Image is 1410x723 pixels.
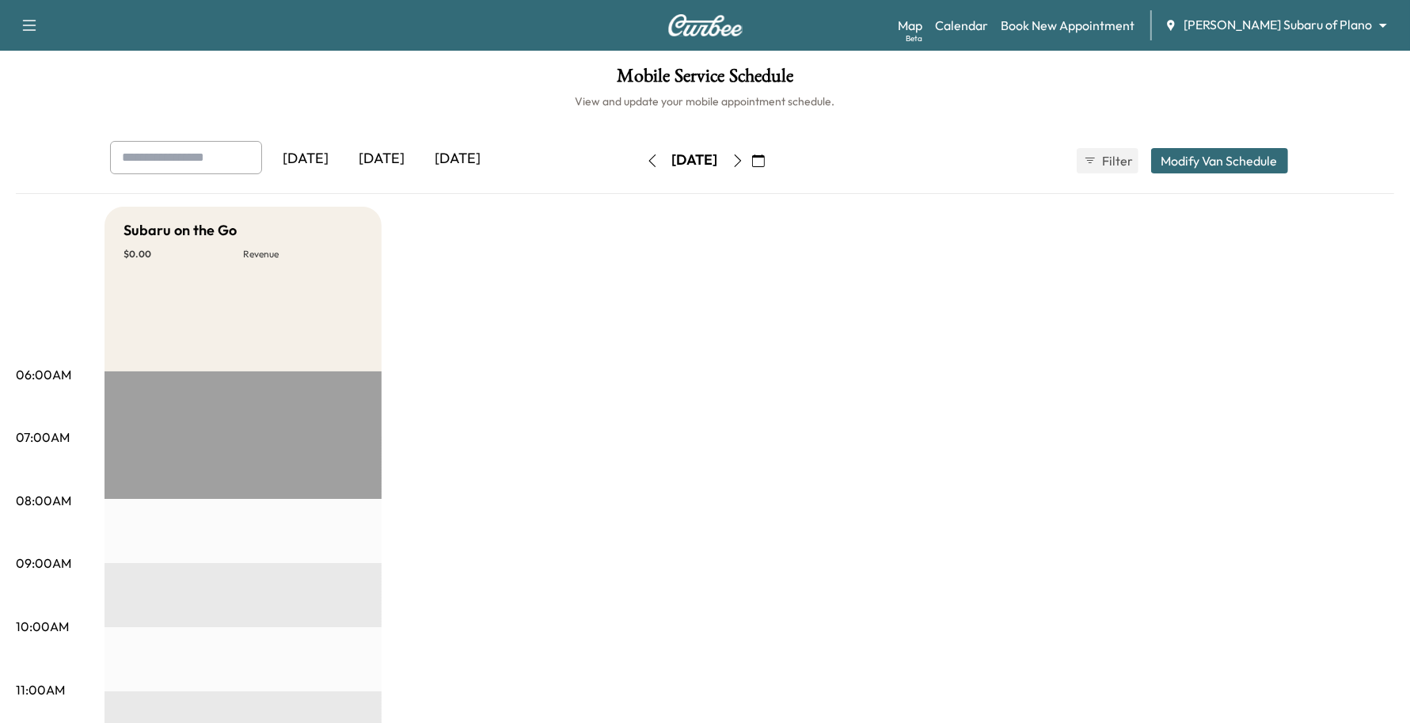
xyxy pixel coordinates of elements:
a: Book New Appointment [1001,16,1134,35]
span: [PERSON_NAME] Subaru of Plano [1184,16,1372,34]
button: Filter [1077,148,1138,173]
div: [DATE] [344,141,420,177]
p: 08:00AM [16,491,71,510]
p: 06:00AM [16,365,71,384]
div: [DATE] [420,141,496,177]
img: Curbee Logo [667,14,743,36]
p: 07:00AM [16,428,70,447]
div: [DATE] [268,141,344,177]
p: 11:00AM [16,680,65,699]
div: [DATE] [672,150,718,170]
p: 09:00AM [16,554,71,573]
h6: View and update your mobile appointment schedule. [16,93,1394,109]
button: Modify Van Schedule [1151,148,1288,173]
p: Revenue [243,248,363,261]
a: MapBeta [898,16,922,35]
a: Calendar [935,16,988,35]
p: 10:00AM [16,617,69,636]
h1: Mobile Service Schedule [16,67,1394,93]
div: Beta [906,32,922,44]
span: Filter [1103,151,1131,170]
p: $ 0.00 [124,248,243,261]
h5: Subaru on the Go [124,219,237,242]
